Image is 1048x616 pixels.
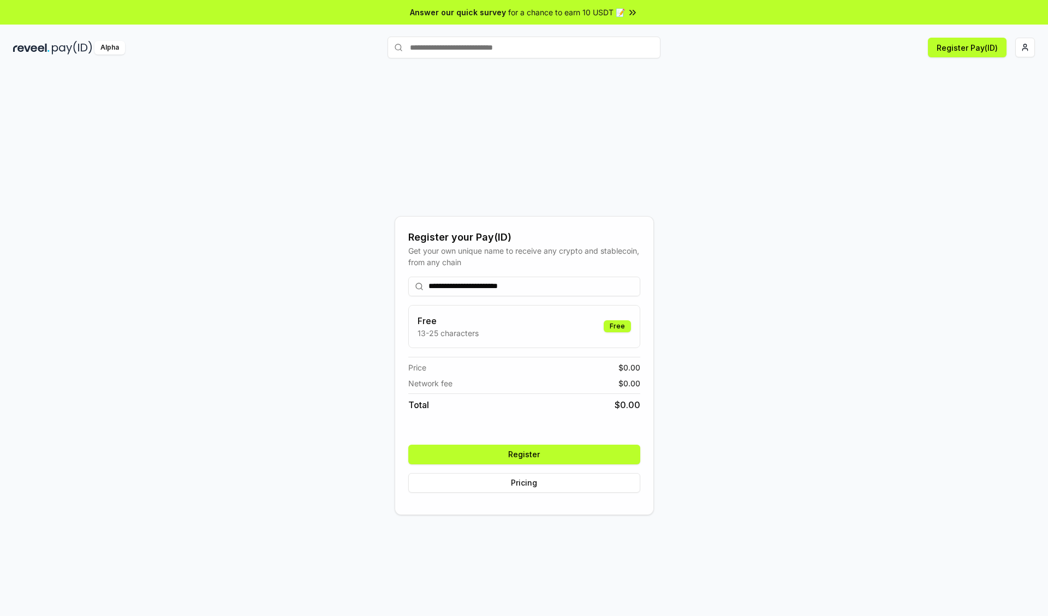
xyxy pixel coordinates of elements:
[408,362,426,373] span: Price
[408,398,429,411] span: Total
[13,41,50,55] img: reveel_dark
[408,445,640,464] button: Register
[408,378,452,389] span: Network fee
[615,398,640,411] span: $ 0.00
[618,378,640,389] span: $ 0.00
[94,41,125,55] div: Alpha
[508,7,625,18] span: for a chance to earn 10 USDT 📝
[408,230,640,245] div: Register your Pay(ID)
[408,245,640,268] div: Get your own unique name to receive any crypto and stablecoin, from any chain
[408,473,640,493] button: Pricing
[52,41,92,55] img: pay_id
[618,362,640,373] span: $ 0.00
[928,38,1007,57] button: Register Pay(ID)
[418,327,479,339] p: 13-25 characters
[418,314,479,327] h3: Free
[604,320,631,332] div: Free
[410,7,506,18] span: Answer our quick survey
